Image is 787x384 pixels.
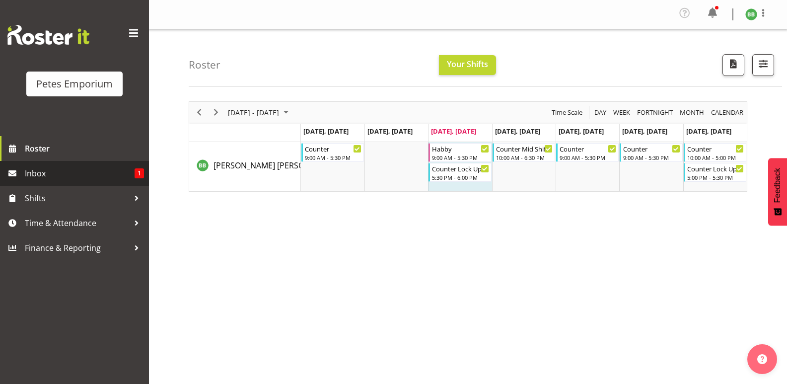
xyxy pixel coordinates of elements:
[556,143,619,162] div: Beena Beena"s event - Counter Begin From Friday, September 12, 2025 at 9:00:00 AM GMT+12:00 Ends ...
[593,106,607,119] span: Day
[305,144,361,154] div: Counter
[752,54,774,76] button: Filter Shifts
[496,144,553,154] div: Counter Mid Shift
[620,143,682,162] div: Beena Beena"s event - Counter Begin From Saturday, September 13, 2025 at 9:00:00 AM GMT+12:00 End...
[25,216,129,230] span: Time & Attendance
[432,154,489,161] div: 9:00 AM - 5:30 PM
[623,144,680,154] div: Counter
[210,106,223,119] button: Next
[189,59,220,71] h4: Roster
[623,154,680,161] div: 9:00 AM - 5:30 PM
[7,25,89,45] img: Rosterit website logo
[551,106,583,119] span: Time Scale
[25,191,129,206] span: Shifts
[636,106,675,119] button: Fortnight
[432,163,489,173] div: Counter Lock Up
[745,8,757,20] img: beena-bist9974.jpg
[447,59,488,70] span: Your Shifts
[687,163,744,173] div: Counter Lock Up
[684,163,746,182] div: Beena Beena"s event - Counter Lock Up Begin From Sunday, September 14, 2025 at 5:00:00 PM GMT+12:...
[193,106,206,119] button: Previous
[686,127,731,136] span: [DATE], [DATE]
[367,127,413,136] span: [DATE], [DATE]
[612,106,632,119] button: Timeline Week
[227,106,280,119] span: [DATE] - [DATE]
[687,154,744,161] div: 10:00 AM - 5:00 PM
[214,160,339,171] span: [PERSON_NAME] [PERSON_NAME]
[214,159,339,171] a: [PERSON_NAME] [PERSON_NAME]
[550,106,584,119] button: Time Scale
[303,127,349,136] span: [DATE], [DATE]
[301,142,747,191] table: Timeline Week of September 10, 2025
[773,168,782,203] span: Feedback
[560,144,616,154] div: Counter
[226,106,293,119] button: September 08 - 14, 2025
[636,106,674,119] span: Fortnight
[493,143,555,162] div: Beena Beena"s event - Counter Mid Shift Begin From Thursday, September 11, 2025 at 10:00:00 AM GM...
[612,106,631,119] span: Week
[25,141,144,156] span: Roster
[36,77,113,91] div: Petes Emporium
[622,127,667,136] span: [DATE], [DATE]
[305,154,361,161] div: 9:00 AM - 5:30 PM
[684,143,746,162] div: Beena Beena"s event - Counter Begin From Sunday, September 14, 2025 at 10:00:00 AM GMT+12:00 Ends...
[432,144,489,154] div: Habby
[687,173,744,181] div: 5:00 PM - 5:30 PM
[208,102,224,123] div: Next
[189,142,301,191] td: Beena Beena resource
[189,101,747,192] div: Timeline Week of September 10, 2025
[25,240,129,255] span: Finance & Reporting
[301,143,364,162] div: Beena Beena"s event - Counter Begin From Monday, September 8, 2025 at 9:00:00 AM GMT+12:00 Ends A...
[768,158,787,226] button: Feedback - Show survey
[191,102,208,123] div: Previous
[429,163,491,182] div: Beena Beena"s event - Counter Lock Up Begin From Wednesday, September 10, 2025 at 5:30:00 PM GMT+...
[432,173,489,181] div: 5:30 PM - 6:00 PM
[559,127,604,136] span: [DATE], [DATE]
[560,154,616,161] div: 9:00 AM - 5:30 PM
[439,55,496,75] button: Your Shifts
[25,166,135,181] span: Inbox
[678,106,706,119] button: Timeline Month
[429,143,491,162] div: Beena Beena"s event - Habby Begin From Wednesday, September 10, 2025 at 9:00:00 AM GMT+12:00 Ends...
[135,168,144,178] span: 1
[496,154,553,161] div: 10:00 AM - 6:30 PM
[710,106,745,119] button: Month
[495,127,540,136] span: [DATE], [DATE]
[710,106,744,119] span: calendar
[679,106,705,119] span: Month
[757,354,767,364] img: help-xxl-2.png
[687,144,744,154] div: Counter
[431,127,476,136] span: [DATE], [DATE]
[722,54,744,76] button: Download a PDF of the roster according to the set date range.
[593,106,608,119] button: Timeline Day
